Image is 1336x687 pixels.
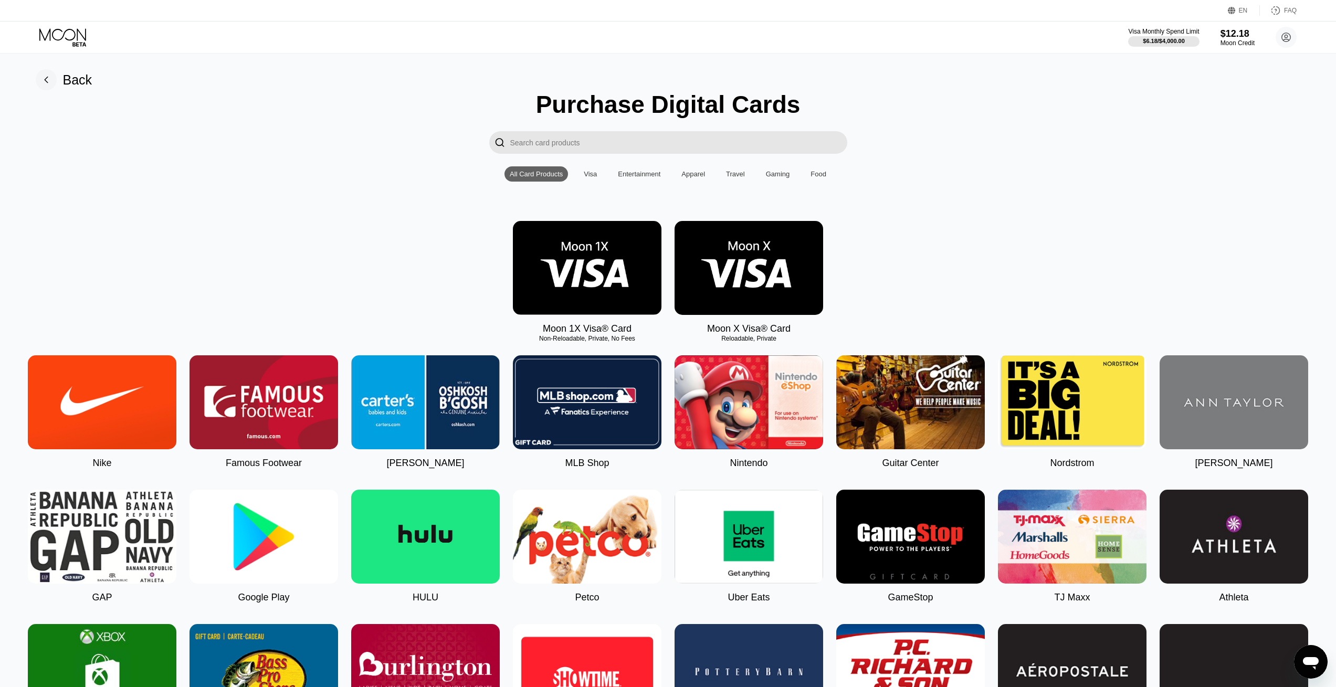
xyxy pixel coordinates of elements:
div: Travel [726,170,745,178]
div: TJ Maxx [1054,592,1090,603]
div: Non-Reloadable, Private, No Fees [513,335,661,342]
div: Uber Eats [728,592,770,603]
iframe: Кнопка запуска окна обмена сообщениями [1294,645,1328,679]
div: Moon X Visa® Card [707,323,791,334]
div: FAQ [1260,5,1297,16]
div: Back [63,72,92,88]
div: Back [36,69,92,90]
div: Google Play [238,592,289,603]
div: Nordstrom [1050,458,1094,469]
div: [PERSON_NAME] [1195,458,1272,469]
div: GAP [92,592,112,603]
div: Petco [575,592,599,603]
div: Entertainment [613,166,666,182]
input: Search card products [510,131,847,154]
div: $12.18Moon Credit [1221,28,1255,47]
div: Moon 1X Visa® Card [543,323,632,334]
div: Reloadable, Private [675,335,823,342]
div: Famous Footwear [226,458,302,469]
div: $6.18 / $4,000.00 [1143,38,1185,44]
div: Apparel [676,166,710,182]
div: Visa Monthly Spend Limit [1128,28,1199,35]
div:  [489,131,510,154]
div:  [495,136,505,149]
div: MLB Shop [565,458,609,469]
div: FAQ [1284,7,1297,14]
div: Food [805,166,832,182]
div: HULU [413,592,438,603]
div: All Card Products [504,166,568,182]
div: Gaming [766,170,790,178]
div: Visa [578,166,602,182]
div: Athleta [1219,592,1248,603]
div: Entertainment [618,170,660,178]
div: Guitar Center [882,458,939,469]
div: Nintendo [730,458,767,469]
div: EN [1228,5,1260,16]
div: EN [1239,7,1248,14]
div: Nike [92,458,111,469]
div: $12.18 [1221,28,1255,39]
div: [PERSON_NAME] [386,458,464,469]
div: Food [811,170,826,178]
div: All Card Products [510,170,563,178]
div: GameStop [888,592,933,603]
div: Apparel [681,170,705,178]
div: Travel [721,166,750,182]
div: Visa Monthly Spend Limit$6.18/$4,000.00 [1128,28,1199,47]
div: Moon Credit [1221,39,1255,47]
div: Visa [584,170,597,178]
div: Purchase Digital Cards [536,90,801,119]
div: Gaming [761,166,795,182]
